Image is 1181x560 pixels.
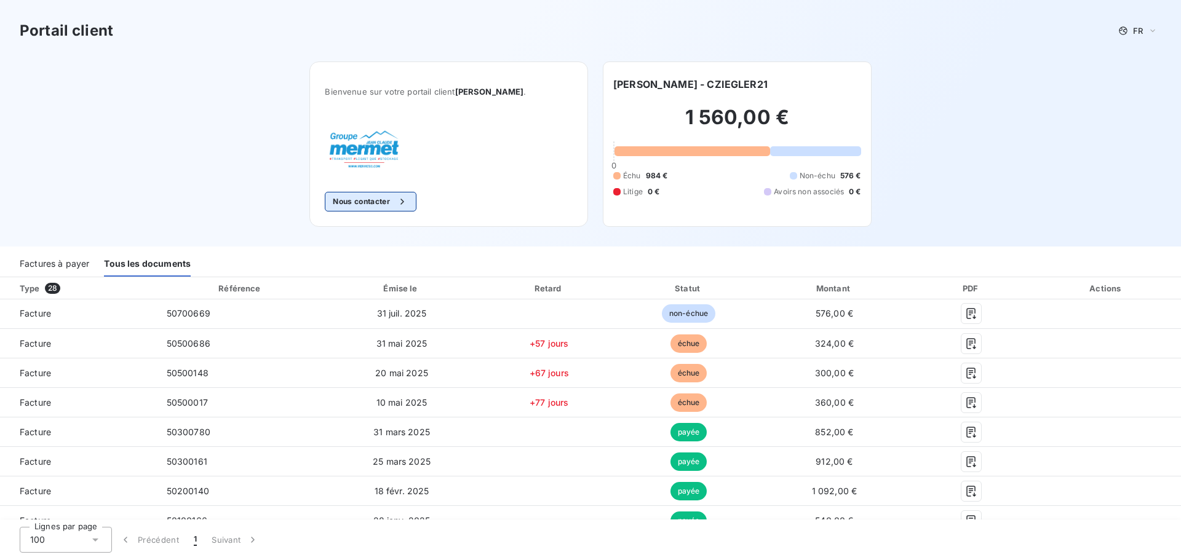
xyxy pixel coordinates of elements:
span: échue [670,393,707,412]
h6: [PERSON_NAME] - CZIEGLER21 [613,77,768,92]
span: échue [670,334,707,353]
span: 31 mars 2025 [373,427,430,437]
div: Montant [760,282,909,294]
span: Non-échu [800,170,835,181]
h2: 1 560,00 € [613,105,861,142]
span: 540,00 € [815,515,853,526]
span: 984 € [646,170,668,181]
span: 50700669 [167,308,210,318]
span: 50500686 [167,338,210,349]
span: non-échue [662,304,715,323]
img: Company logo [325,126,404,172]
span: Facture [10,485,147,497]
div: Tous les documents [104,251,191,277]
span: Facture [10,426,147,438]
span: 31 juil. 2025 [377,308,427,318]
span: 0 € [849,186,861,197]
span: payée [670,482,707,500]
span: 1 092,00 € [812,486,857,496]
span: 300,00 € [815,368,854,378]
span: Litige [623,186,643,197]
span: 0 [611,160,616,170]
button: Suivant [204,527,266,553]
span: payée [670,511,707,530]
span: Échu [623,170,641,181]
span: 31 mai 2025 [376,338,427,349]
span: 50500017 [167,397,208,408]
span: Facture [10,515,147,527]
span: 28 [45,283,60,294]
span: Facture [10,307,147,320]
div: PDF [913,282,1029,294]
button: 1 [186,527,204,553]
span: Bienvenue sur votre portail client . [325,87,573,97]
span: +67 jours [530,368,569,378]
span: 18 févr. 2025 [375,486,429,496]
span: 576 € [840,170,861,181]
span: 20 mai 2025 [375,368,428,378]
div: Factures à payer [20,251,89,277]
span: Facture [10,367,147,379]
span: 360,00 € [815,397,854,408]
span: 10 mai 2025 [376,397,427,408]
span: Facture [10,396,147,409]
span: 100 [30,534,45,546]
span: payée [670,452,707,471]
span: FR [1133,26,1143,36]
div: Type [12,282,154,294]
div: Actions [1035,282,1179,294]
span: 852,00 € [815,427,853,437]
span: 912,00 € [816,456,853,467]
span: 324,00 € [815,338,854,349]
div: Retard [481,282,618,294]
h3: Portail client [20,20,113,42]
span: échue [670,364,707,382]
span: +77 jours [530,397,568,408]
span: Facture [10,337,147,350]
span: Avoirs non associés [774,186,844,197]
span: +57 jours [530,338,568,349]
div: Statut [622,282,755,294]
span: [PERSON_NAME] [455,87,524,97]
span: 28 janv. 2025 [373,515,431,526]
span: 50500148 [167,368,209,378]
span: 576,00 € [816,308,853,318]
span: 50300780 [167,427,210,437]
button: Précédent [112,527,186,553]
button: Nous contacter [325,192,416,211]
span: 50100166 [167,515,207,526]
div: Émise le [327,282,476,294]
span: payée [670,423,707,441]
span: 25 mars 2025 [373,456,431,467]
span: 1 [194,534,197,546]
span: 50300161 [167,456,207,467]
span: 50200140 [167,486,209,496]
span: Facture [10,455,147,468]
div: Référence [218,283,260,293]
span: 0 € [648,186,659,197]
